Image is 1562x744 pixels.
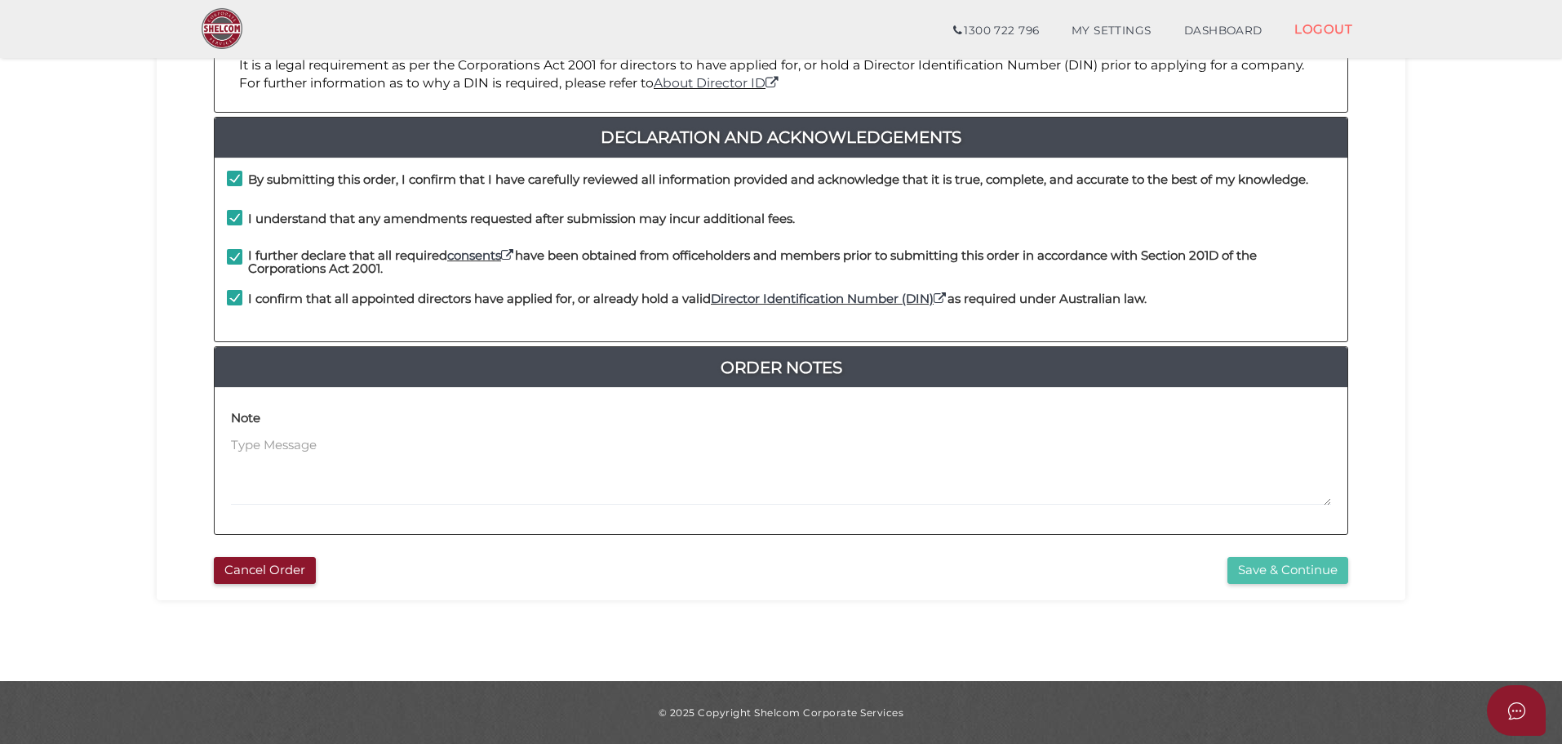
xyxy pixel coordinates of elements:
div: © 2025 Copyright Shelcom Corporate Services [169,706,1393,719]
a: Order Notes [215,354,1347,381]
h4: I confirm that all appointed directors have applied for, or already hold a valid as required unde... [248,292,1147,306]
button: Save & Continue [1227,557,1348,584]
h4: I further declare that all required have been obtained from officeholders and members prior to su... [248,249,1335,276]
h4: By submitting this order, I confirm that I have carefully reviewed all information provided and a... [248,173,1308,187]
button: Open asap [1487,685,1546,736]
h4: Note [231,412,260,425]
button: Cancel Order [214,557,316,584]
a: Declaration And Acknowledgements [215,124,1347,150]
a: consents [447,247,515,263]
a: MY SETTINGS [1055,15,1168,47]
a: Director Identification Number (DIN) [711,291,947,306]
p: It is a legal requirement as per the Corporations Act 2001 for directors to have applied for, or ... [239,56,1323,93]
a: About Director ID [654,75,780,91]
h4: I understand that any amendments requested after submission may incur additional fees. [248,212,795,226]
a: DASHBOARD [1168,15,1279,47]
a: LOGOUT [1278,12,1369,46]
a: 1300 722 796 [937,15,1055,47]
